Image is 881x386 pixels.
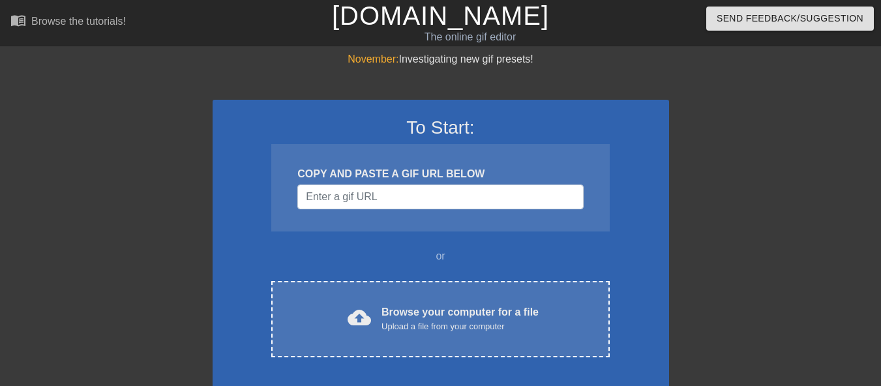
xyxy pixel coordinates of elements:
button: Send Feedback/Suggestion [706,7,874,31]
span: cloud_upload [348,306,371,329]
div: Upload a file from your computer [381,320,539,333]
input: Username [297,185,583,209]
a: Browse the tutorials! [10,12,126,33]
div: Browse your computer for a file [381,304,539,333]
a: [DOMAIN_NAME] [332,1,549,30]
span: November: [348,53,398,65]
div: or [246,248,635,264]
span: menu_book [10,12,26,28]
span: Send Feedback/Suggestion [717,10,863,27]
div: The online gif editor [300,29,640,45]
div: Investigating new gif presets! [213,52,669,67]
h3: To Start: [230,117,652,139]
div: COPY AND PASTE A GIF URL BELOW [297,166,583,182]
div: Browse the tutorials! [31,16,126,27]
